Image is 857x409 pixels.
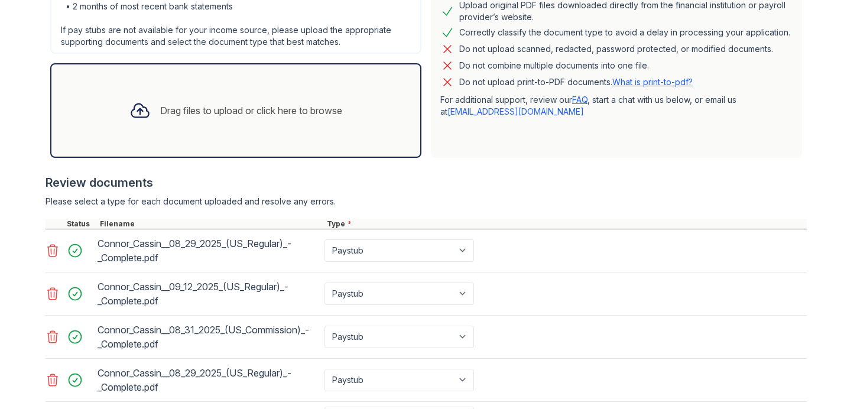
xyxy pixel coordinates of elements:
[160,103,342,118] div: Drag files to upload or click here to browse
[46,196,807,207] div: Please select a type for each document uploaded and resolve any errors.
[98,320,320,353] div: Connor_Cassin__08_31_2025_(US_Commission)_-_Complete.pdf
[572,95,587,105] a: FAQ
[459,76,693,88] p: Do not upload print-to-PDF documents.
[324,219,807,229] div: Type
[98,277,320,310] div: Connor_Cassin__09_12_2025_(US_Regular)_-_Complete.pdf
[64,219,98,229] div: Status
[46,174,807,191] div: Review documents
[612,77,693,87] a: What is print-to-pdf?
[440,94,793,118] p: For additional support, review our , start a chat with us below, or email us at
[98,234,320,267] div: Connor_Cassin__08_29_2025_(US_Regular)_-_Complete.pdf
[98,219,324,229] div: Filename
[459,59,649,73] div: Do not combine multiple documents into one file.
[459,42,773,56] div: Do not upload scanned, redacted, password protected, or modified documents.
[447,106,584,116] a: [EMAIL_ADDRESS][DOMAIN_NAME]
[98,363,320,397] div: Connor_Cassin__08_29_2025_(US_Regular)_-_Complete.pdf
[459,25,790,40] div: Correctly classify the document type to avoid a delay in processing your application.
